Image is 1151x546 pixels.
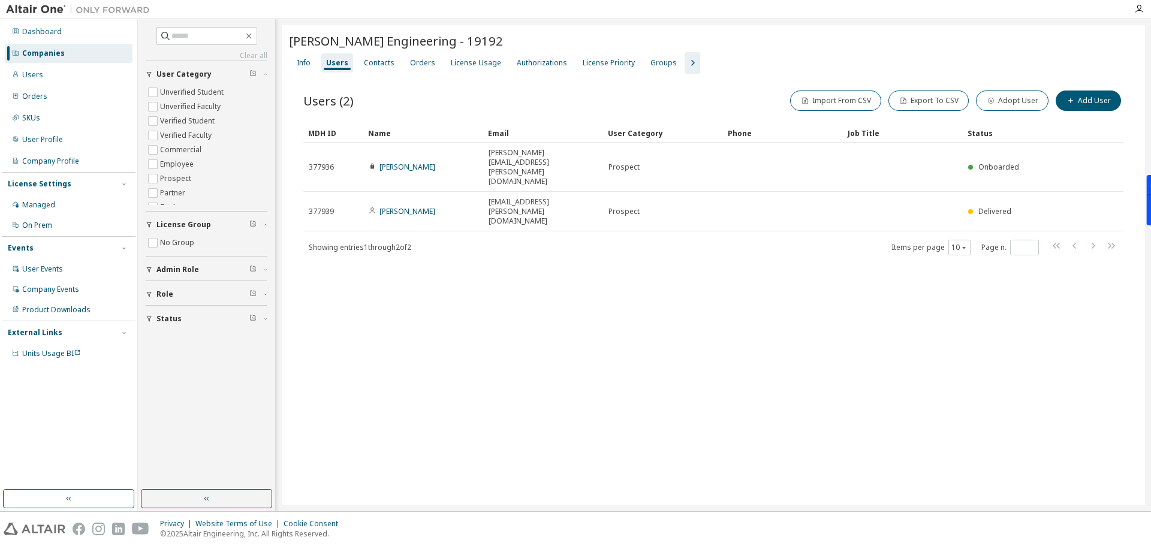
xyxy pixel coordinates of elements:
span: Clear filter [249,220,257,230]
div: Managed [22,200,55,210]
div: Orders [410,58,435,68]
div: Users [326,58,348,68]
div: Email [488,123,598,143]
span: [PERSON_NAME][EMAIL_ADDRESS][PERSON_NAME][DOMAIN_NAME] [489,148,598,186]
label: Prospect [160,171,194,186]
div: Events [8,243,34,253]
div: Company Events [22,285,79,294]
span: Units Usage BI [22,348,81,358]
div: Dashboard [22,27,62,37]
span: 377936 [309,162,334,172]
span: Clear filter [249,314,257,324]
div: Cookie Consent [284,519,345,529]
button: Export To CSV [888,91,969,111]
button: Import From CSV [790,91,881,111]
span: 377939 [309,207,334,216]
div: Status [968,123,1051,143]
span: Clear filter [249,265,257,274]
div: Authorizations [517,58,567,68]
div: User Category [608,123,718,143]
span: Status [156,314,182,324]
span: Showing entries 1 through 2 of 2 [309,242,411,252]
div: Privacy [160,519,195,529]
span: Items per page [891,240,971,255]
p: © 2025 Altair Engineering, Inc. All Rights Reserved. [160,529,345,539]
button: Status [146,306,267,332]
div: User Profile [22,135,63,144]
label: Verified Faculty [160,128,214,143]
div: Info [297,58,311,68]
div: External Links [8,328,62,337]
img: youtube.svg [132,523,149,535]
span: [PERSON_NAME] Engineering - 19192 [289,32,503,49]
div: Groups [650,58,677,68]
div: User Events [22,264,63,274]
button: Admin Role [146,257,267,283]
label: Trial [160,200,177,215]
span: Clear filter [249,70,257,79]
span: Admin Role [156,265,199,274]
label: Verified Student [160,114,217,128]
img: Altair One [6,4,156,16]
div: License Settings [8,179,71,189]
a: [PERSON_NAME] [379,206,435,216]
div: License Usage [451,58,501,68]
button: Add User [1056,91,1121,111]
div: Name [368,123,478,143]
span: Onboarded [978,162,1019,172]
button: 10 [951,243,968,252]
label: Employee [160,157,196,171]
span: User Category [156,70,212,79]
a: Clear all [146,51,267,61]
div: SKUs [22,113,40,123]
button: Adopt User [976,91,1048,111]
img: instagram.svg [92,523,105,535]
div: Website Terms of Use [195,519,284,529]
div: Phone [728,123,838,143]
span: [EMAIL_ADDRESS][PERSON_NAME][DOMAIN_NAME] [489,197,598,226]
span: Prospect [608,162,640,172]
span: Role [156,289,173,299]
div: Job Title [848,123,958,143]
div: MDH ID [308,123,358,143]
div: Companies [22,49,65,58]
label: No Group [160,236,197,250]
button: Role [146,281,267,307]
label: Unverified Student [160,85,226,99]
img: altair_logo.svg [4,523,65,535]
label: Commercial [160,143,204,157]
span: Delivered [978,206,1011,216]
span: Clear filter [249,289,257,299]
div: On Prem [22,221,52,230]
span: Page n. [981,240,1039,255]
div: Orders [22,92,47,101]
label: Partner [160,186,188,200]
button: License Group [146,212,267,238]
span: License Group [156,220,211,230]
div: Users [22,70,43,80]
img: linkedin.svg [112,523,125,535]
button: User Category [146,61,267,88]
span: Prospect [608,207,640,216]
div: License Priority [583,58,635,68]
div: Company Profile [22,156,79,166]
span: Users (2) [303,92,354,109]
label: Unverified Faculty [160,99,223,114]
a: [PERSON_NAME] [379,162,435,172]
div: Product Downloads [22,305,91,315]
img: facebook.svg [73,523,85,535]
div: Contacts [364,58,394,68]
